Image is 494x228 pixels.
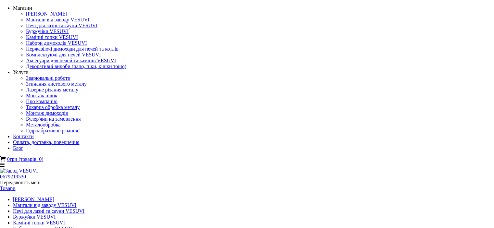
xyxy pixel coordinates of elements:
a: Металообробка [26,122,60,127]
a: Буржуйки VESUVI [13,214,56,220]
a: Згинання листового металу [26,81,87,87]
a: Камінні топки VESUVI [13,220,65,225]
a: Камінні топки VESUVI [26,34,78,40]
a: [PERSON_NAME] [13,197,54,202]
a: Аксесуари для печей та камінів VESUVI [26,58,116,63]
div: Услуги [13,69,494,75]
a: Комплектуючі для печей VESUVI [26,52,101,57]
a: Монтаж димоходів [26,110,68,116]
a: Про компанію [26,99,57,104]
a: Буржуйки VESUVI [26,29,69,34]
div: Магазин [13,5,494,11]
a: 0грн (товарів: 0) [7,156,43,162]
a: Булер'яни на замовлення [26,116,81,122]
a: Печі для лазні та сауни VESUVI [13,208,84,214]
a: Мангали від заводу VESUVI [13,202,77,208]
a: Лазерне різання металу [26,87,78,92]
a: Контакти [13,134,34,139]
a: Зварювальні роботи [26,75,70,81]
a: Монтаж пічок [26,93,57,98]
a: Нержавіючі димоходи для печей та котлів [26,46,119,52]
a: Набори димоходів VESUVI [26,40,87,46]
a: Оплата, доставка, повернення [13,139,79,145]
a: Блог [13,145,23,151]
a: Печі для лазні та сауни VESUVI [26,23,97,28]
a: Гідроабразивне різання! [26,128,80,133]
a: Токарна обробка металу [26,104,80,110]
a: Мангали від заводу VESUVI [26,17,90,22]
a: Декоративні вироби (пано, піки, кішки тощо) [26,64,126,69]
a: [PERSON_NAME] [26,11,67,17]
